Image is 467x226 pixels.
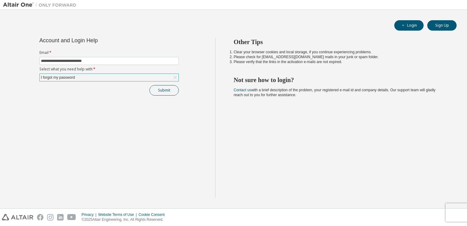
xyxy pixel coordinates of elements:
img: Altair One [3,2,79,8]
img: instagram.svg [47,214,53,220]
p: © 2025 Altair Engineering, Inc. All Rights Reserved. [82,217,168,222]
h2: Other Tips [234,38,446,46]
li: Please check for [EMAIL_ADDRESS][DOMAIN_NAME] mails in your junk or spam folder. [234,55,446,59]
img: youtube.svg [67,214,76,220]
span: with a brief description of the problem, your registered e-mail id and company details. Our suppo... [234,88,436,97]
div: I forgot my password [40,74,76,81]
li: Clear your browser cookies and local storage, if you continue experiencing problems. [234,50,446,55]
li: Please verify that the links in the activation e-mails are not expired. [234,59,446,64]
h2: Not sure how to login? [234,76,446,84]
div: I forgot my password [40,74,178,81]
img: altair_logo.svg [2,214,33,220]
img: linkedin.svg [57,214,64,220]
div: Website Terms of Use [98,212,138,217]
div: Privacy [82,212,98,217]
div: Cookie Consent [138,212,168,217]
button: Login [394,20,424,31]
img: facebook.svg [37,214,43,220]
button: Submit [149,85,179,96]
label: Email [39,50,179,55]
button: Sign Up [427,20,457,31]
div: Account and Login Help [39,38,151,43]
a: Contact us [234,88,251,92]
label: Select what you need help with [39,67,179,72]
